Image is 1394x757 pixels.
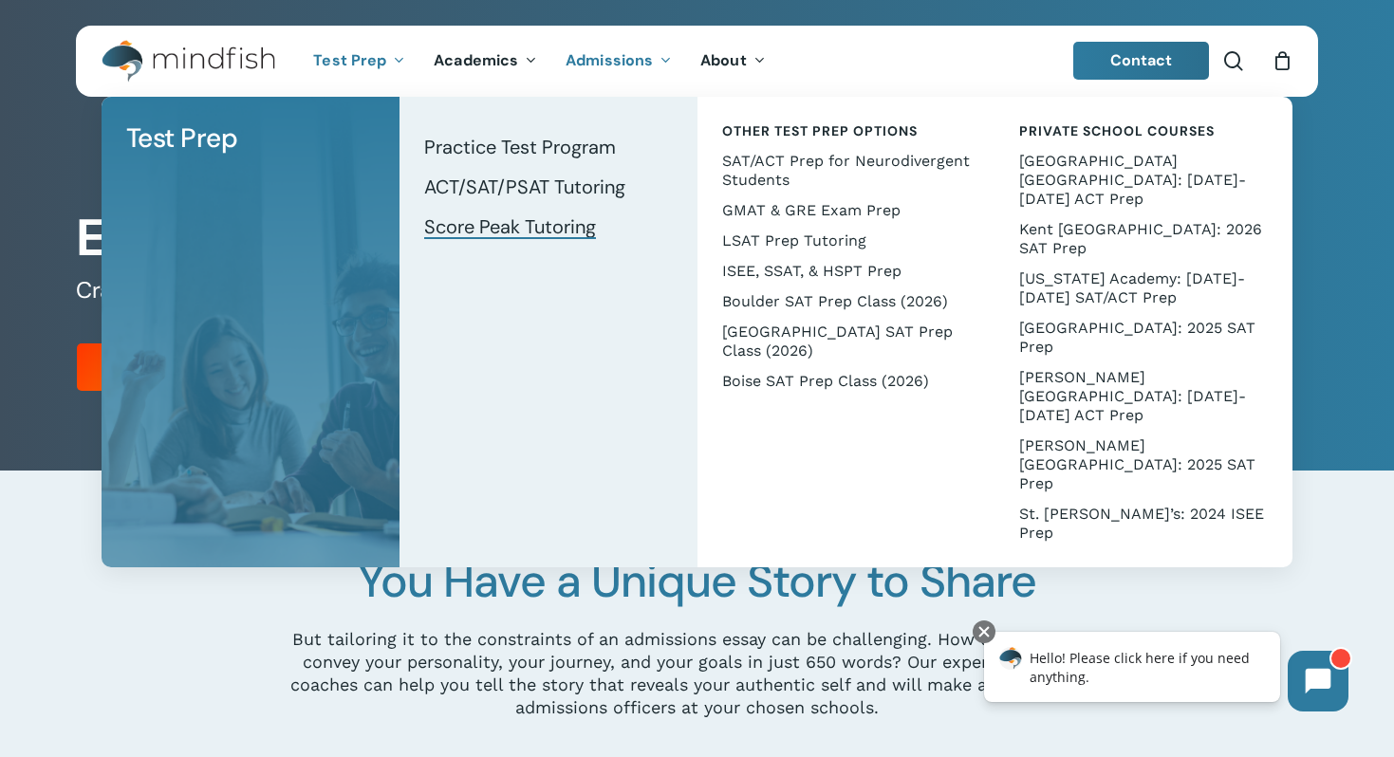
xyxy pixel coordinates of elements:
a: GMAT & GRE Exam Prep [716,195,976,226]
a: Other Test Prep Options [716,116,976,146]
span: ISEE, SSAT, & HSPT Prep [722,262,901,280]
span: Test Prep [313,50,386,70]
a: About [686,53,780,69]
a: [GEOGRAPHIC_DATA] [GEOGRAPHIC_DATA]: [DATE]-[DATE] ACT Prep [1013,146,1273,214]
a: SAT/ACT Prep for Neurodivergent Students [716,146,976,195]
span: Private School Courses [1019,122,1215,139]
a: LSAT Prep Tutoring [716,226,976,256]
span: [US_STATE] Academy: [DATE]-[DATE] SAT/ACT Prep [1019,269,1245,306]
span: About [700,50,747,70]
span: Boise SAT Prep Class (2026) [722,372,929,390]
a: Contact [1073,42,1210,80]
a: Boulder SAT Prep Class (2026) [716,286,976,317]
span: [GEOGRAPHIC_DATA] [GEOGRAPHIC_DATA]: [DATE]-[DATE] ACT Prep [1019,152,1246,208]
a: Cart [1272,50,1292,71]
span: Kent [GEOGRAPHIC_DATA]: 2026 SAT Prep [1019,220,1262,257]
a: [GEOGRAPHIC_DATA] SAT Prep Class (2026) [716,317,976,366]
span: You Have a Unique Story to Share [358,551,1036,611]
a: [GEOGRAPHIC_DATA]: 2025 SAT Prep [1013,313,1273,362]
p: But tailoring it to the constraints of an admissions essay can be challenging. How can you vividl... [288,628,1106,719]
span: Test Prep [126,120,238,156]
span: ACT/SAT/PSAT Tutoring [424,175,625,199]
iframe: Chatbot [964,617,1367,730]
a: Practice Test Program [418,127,678,167]
span: St. [PERSON_NAME]’s: 2024 ISEE Prep [1019,505,1264,542]
span: Boulder SAT Prep Class (2026) [722,292,948,310]
header: Main Menu [76,26,1318,97]
span: [PERSON_NAME][GEOGRAPHIC_DATA]: 2025 SAT Prep [1019,436,1255,492]
span: GMAT & GRE Exam Prep [722,201,901,219]
span: Academics [434,50,518,70]
span: Practice Test Program [424,135,616,159]
span: Admissions [566,50,653,70]
a: Test Prep [299,53,419,69]
a: St. [PERSON_NAME]’s: 2024 ISEE Prep [1013,499,1273,548]
a: Score Peak Tutoring [418,207,678,247]
span: SAT/ACT Prep for Neurodivergent Students [722,152,970,189]
a: Admissions [551,53,686,69]
a: Test Prep [121,116,381,161]
nav: Main Menu [299,26,779,97]
span: Score Peak Tutoring [424,214,596,239]
a: [PERSON_NAME][GEOGRAPHIC_DATA]: 2025 SAT Prep [1013,431,1273,499]
span: [GEOGRAPHIC_DATA]: 2025 SAT Prep [1019,319,1255,356]
a: Kent [GEOGRAPHIC_DATA]: 2026 SAT Prep [1013,214,1273,264]
h5: Craft Your Best Application with Our Expert Coaches [76,275,1317,305]
span: Other Test Prep Options [722,122,918,139]
a: Register Now [77,343,252,391]
a: [US_STATE] Academy: [DATE]-[DATE] SAT/ACT Prep [1013,264,1273,313]
span: LSAT Prep Tutoring [722,231,866,249]
a: Boise SAT Prep Class (2026) [716,366,976,397]
h1: Elevate Your College Essays with Mindfish [76,208,1317,268]
a: [PERSON_NAME][GEOGRAPHIC_DATA]: [DATE]-[DATE] ACT Prep [1013,362,1273,431]
a: Private School Courses [1013,116,1273,146]
a: ACT/SAT/PSAT Tutoring [418,167,678,207]
a: Academics [419,53,551,69]
a: ISEE, SSAT, & HSPT Prep [716,256,976,286]
span: Contact [1110,50,1173,70]
span: [GEOGRAPHIC_DATA] SAT Prep Class (2026) [722,323,953,360]
span: [PERSON_NAME][GEOGRAPHIC_DATA]: [DATE]-[DATE] ACT Prep [1019,368,1246,424]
